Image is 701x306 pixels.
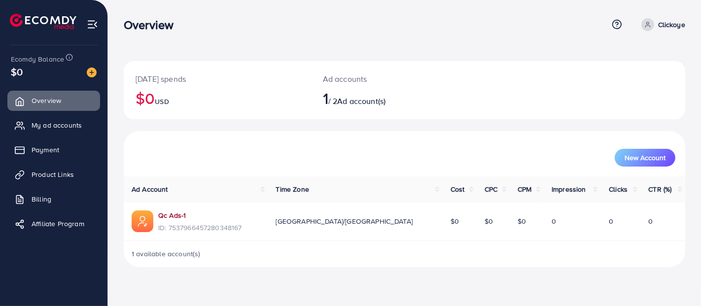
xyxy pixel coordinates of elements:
span: Product Links [32,170,74,179]
span: Ad account(s) [337,96,386,106]
span: Payment [32,145,59,155]
a: Product Links [7,165,100,184]
span: Billing [32,194,51,204]
p: [DATE] spends [136,73,299,85]
p: Clickoye [658,19,685,31]
h2: / 2 [323,89,440,107]
h2: $0 [136,89,299,107]
a: Billing [7,189,100,209]
span: CPM [518,184,531,194]
p: Ad accounts [323,73,440,85]
img: ic-ads-acc.e4c84228.svg [132,210,153,232]
span: $0 [485,216,493,226]
span: 1 available account(s) [132,249,201,259]
a: Overview [7,91,100,110]
span: Affiliate Program [32,219,84,229]
h3: Overview [124,18,181,32]
a: Qc Ads-1 [158,210,186,220]
span: [GEOGRAPHIC_DATA]/[GEOGRAPHIC_DATA] [276,216,413,226]
span: ID: 7537966457280348167 [158,223,242,233]
span: USD [155,97,169,106]
span: New Account [625,154,666,161]
img: menu [87,19,98,30]
iframe: Chat [659,262,694,299]
span: Impression [552,184,586,194]
a: Affiliate Program [7,214,100,234]
span: Overview [32,96,61,105]
span: CPC [485,184,497,194]
span: 0 [609,216,613,226]
span: My ad accounts [32,120,82,130]
span: 0 [552,216,556,226]
a: Payment [7,140,100,160]
a: My ad accounts [7,115,100,135]
span: 1 [323,87,328,109]
img: image [87,68,97,77]
a: Clickoye [637,18,685,31]
span: $0 [11,65,23,79]
span: $0 [518,216,526,226]
span: $0 [451,216,459,226]
span: Ad Account [132,184,168,194]
img: logo [10,14,76,29]
span: Ecomdy Balance [11,54,64,64]
button: New Account [615,149,675,167]
span: Clicks [609,184,628,194]
span: 0 [648,216,653,226]
span: Cost [451,184,465,194]
span: Time Zone [276,184,309,194]
span: CTR (%) [648,184,671,194]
